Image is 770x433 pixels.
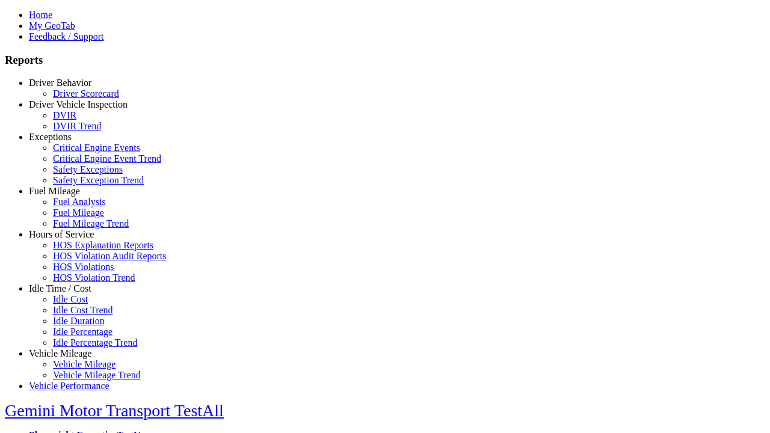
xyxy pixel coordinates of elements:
[53,272,135,283] a: HOS Violation Trend
[53,370,141,380] a: Vehicle Mileage Trend
[53,143,140,153] a: Critical Engine Events
[29,99,128,109] a: Driver Vehicle Inspection
[29,229,94,239] a: Hours of Service
[53,262,114,272] a: HOS Violations
[53,305,113,315] a: Idle Cost Trend
[53,218,129,229] a: Fuel Mileage Trend
[53,316,105,326] a: Idle Duration
[53,294,88,304] a: Idle Cost
[53,88,119,99] a: Driver Scorecard
[29,186,80,196] a: Fuel Mileage
[53,121,101,131] a: DVIR Trend
[29,132,72,142] a: Exceptions
[29,283,91,293] a: Idle Time / Cost
[29,381,109,391] a: Vehicle Performance
[53,110,76,120] a: DVIR
[53,251,167,261] a: HOS Violation Audit Reports
[53,359,115,369] a: Vehicle Mileage
[5,54,765,67] h3: Reports
[29,10,52,20] a: Home
[53,337,137,348] a: Idle Percentage Trend
[29,348,91,358] a: Vehicle Mileage
[53,153,161,164] a: Critical Engine Event Trend
[53,207,104,218] a: Fuel Mileage
[29,20,75,31] a: My GeoTab
[53,240,153,250] a: HOS Explanation Reports
[53,327,112,337] a: Idle Percentage
[53,197,106,207] a: Fuel Analysis
[29,78,91,88] a: Driver Behavior
[29,31,103,41] a: Feedback / Support
[53,164,123,174] a: Safety Exceptions
[5,401,224,420] a: Gemini Motor Transport TestAll
[53,175,144,185] a: Safety Exception Trend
